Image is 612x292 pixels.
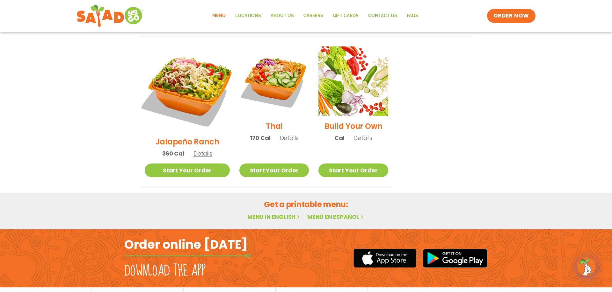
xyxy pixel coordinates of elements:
span: ORDER NOW [493,12,529,20]
a: Careers [299,9,328,23]
img: Product photo for Thai Salad [239,46,309,116]
a: Start Your Order [318,163,388,177]
h2: Get a printable menu: [140,199,472,210]
a: Menu in English [247,213,301,221]
a: GIFT CARDS [328,9,363,23]
span: 170 Cal [250,134,271,142]
h2: Download the app [124,262,206,280]
img: Product photo for Jalapeño Ranch Salad [137,39,237,139]
span: Details [353,134,372,142]
span: Details [280,134,299,142]
img: Product photo for Build Your Own [318,46,388,116]
h2: Build Your Own [324,121,382,132]
img: appstore [353,248,416,268]
a: FAQs [402,9,423,23]
h2: Order online [DATE] [124,237,248,252]
img: fork [124,254,252,258]
span: 360 Cal [162,149,184,158]
a: Menú en español [307,213,365,221]
h2: Jalapeño Ranch [156,136,219,147]
a: Start Your Order [239,163,309,177]
h2: Thai [266,121,282,132]
span: Cal [334,134,344,142]
img: new-SAG-logo-768×292 [76,3,144,29]
img: wpChatIcon [578,258,595,275]
a: ORDER NOW [487,9,535,23]
img: google_play [423,249,488,268]
nav: Menu [208,9,423,23]
a: Contact Us [363,9,402,23]
a: Locations [230,9,266,23]
a: About Us [266,9,299,23]
a: Start Your Order [145,163,230,177]
a: Menu [208,9,230,23]
span: Details [193,149,212,157]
